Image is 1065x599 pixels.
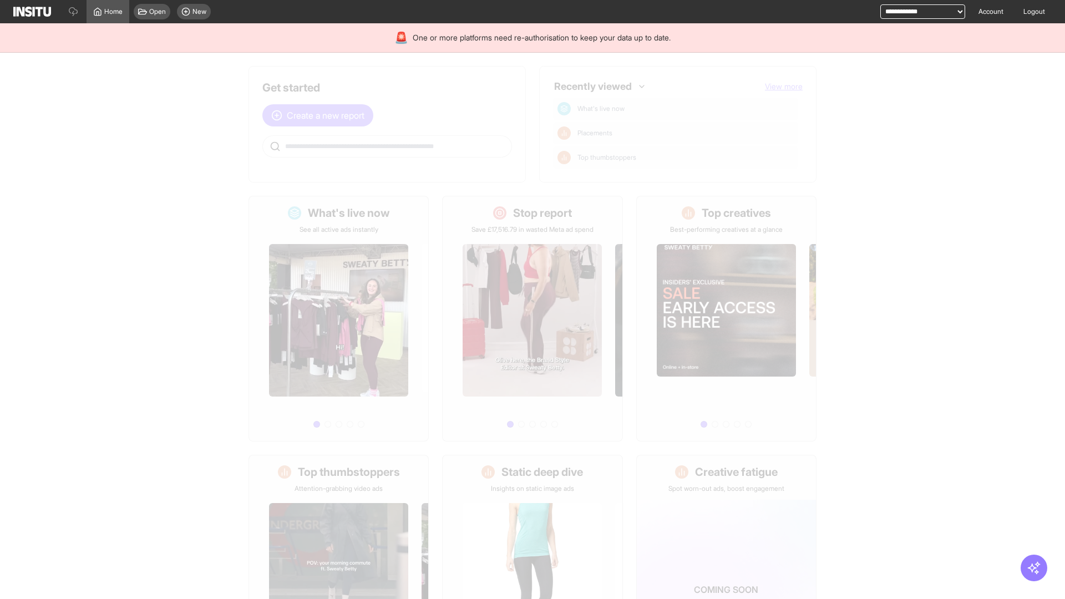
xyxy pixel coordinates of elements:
span: New [192,7,206,16]
img: Logo [13,7,51,17]
div: 🚨 [394,30,408,45]
span: Home [104,7,123,16]
span: Open [149,7,166,16]
span: One or more platforms need re-authorisation to keep your data up to date. [413,32,671,43]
